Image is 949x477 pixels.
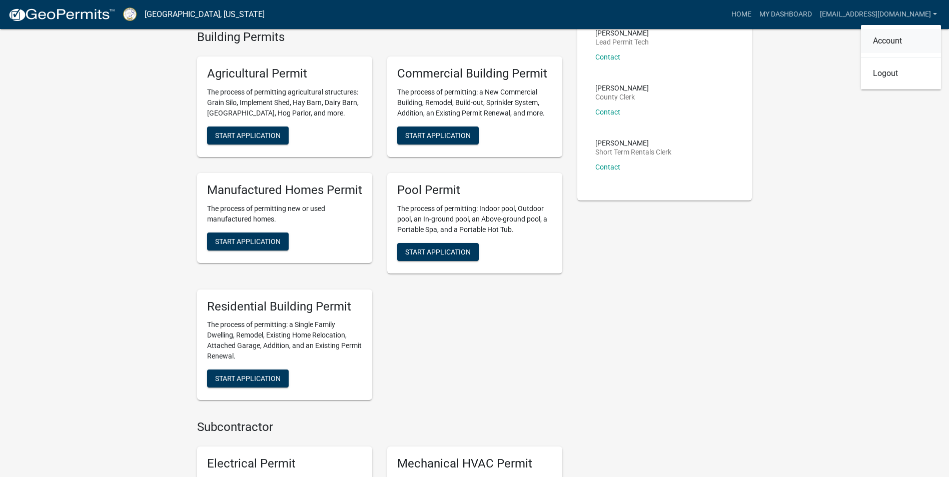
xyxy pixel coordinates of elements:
[207,232,289,250] button: Start Application
[207,66,362,81] h5: Agricultural Permit
[207,456,362,471] h5: Electrical Permit
[595,38,649,45] p: Lead Permit Tech
[595,108,620,116] a: Contact
[595,139,671,146] p: [PERSON_NAME]
[197,420,562,434] h4: Subcontractor
[861,61,941,85] a: Logout
[595,93,649,100] p: County Clerk
[595,148,671,155] p: Short Term Rentals Clerk
[397,183,552,197] h5: Pool Permit
[215,237,281,245] span: Start Application
[861,29,941,53] a: Account
[197,30,562,44] h4: Building Permits
[145,6,265,23] a: [GEOGRAPHIC_DATA], [US_STATE]
[405,247,471,255] span: Start Application
[595,84,649,91] p: [PERSON_NAME]
[405,131,471,139] span: Start Application
[397,203,552,235] p: The process of permitting: Indoor pool, Outdoor pool, an In-ground pool, an Above-ground pool, a ...
[595,163,620,171] a: Contact
[816,5,941,24] a: [EMAIL_ADDRESS][DOMAIN_NAME]
[207,126,289,144] button: Start Application
[207,319,362,361] p: The process of permitting: a Single Family Dwelling, Remodel, Existing Home Relocation, Attached ...
[397,126,479,144] button: Start Application
[727,5,755,24] a: Home
[207,87,362,118] p: The process of permitting agricultural structures: Grain Silo, Implement Shed, Hay Barn, Dairy Ba...
[595,53,620,61] a: Contact
[215,131,281,139] span: Start Application
[207,183,362,197] h5: Manufactured Homes Permit
[595,29,649,36] p: [PERSON_NAME]
[397,456,552,471] h5: Mechanical HVAC Permit
[755,5,816,24] a: My Dashboard
[207,203,362,224] p: The process of permitting new or used manufactured homes.
[861,25,941,89] div: [EMAIL_ADDRESS][DOMAIN_NAME]
[215,374,281,382] span: Start Application
[123,7,137,21] img: Putnam County, Georgia
[207,299,362,314] h5: Residential Building Permit
[397,243,479,261] button: Start Application
[397,66,552,81] h5: Commercial Building Permit
[397,87,552,118] p: The process of permitting: a New Commercial Building, Remodel, Build-out, Sprinkler System, Addit...
[207,369,289,387] button: Start Application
